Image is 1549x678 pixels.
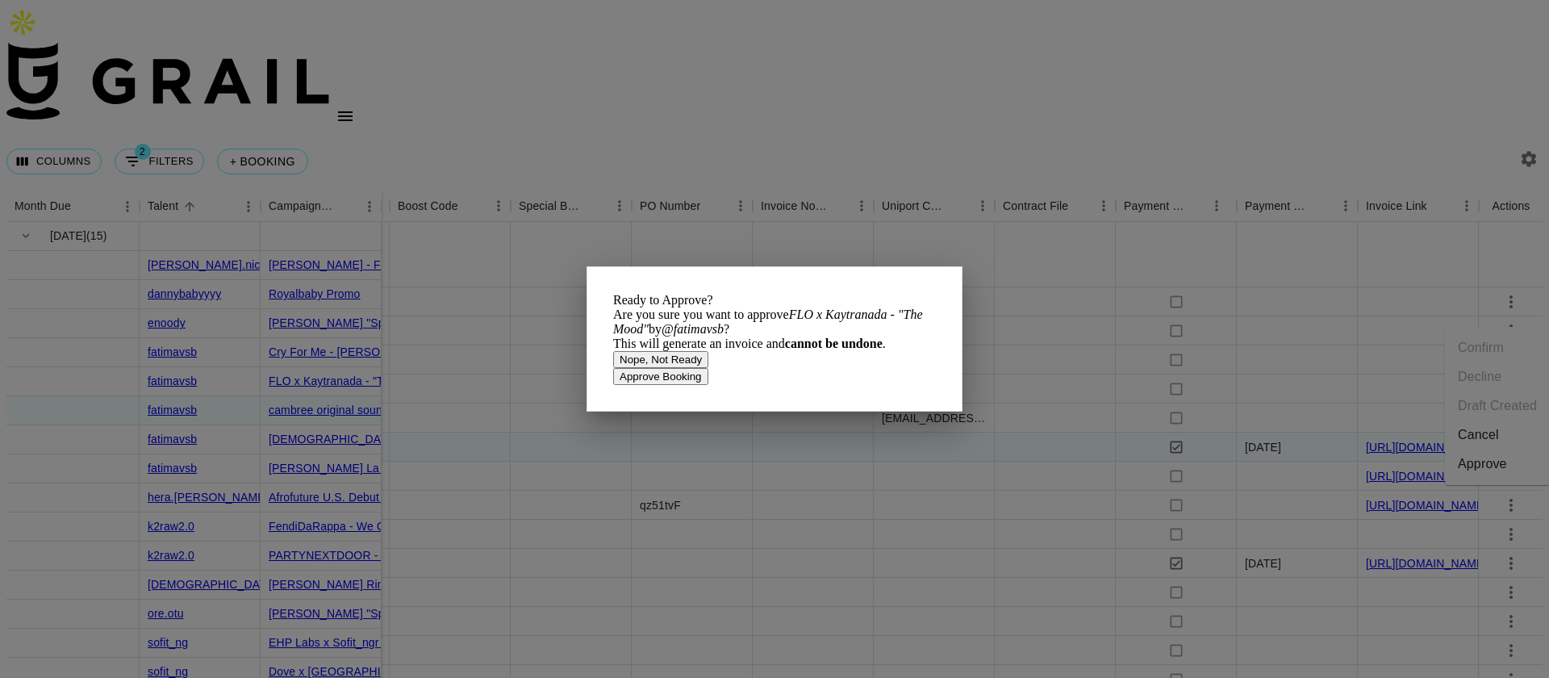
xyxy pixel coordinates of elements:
button: Approve Booking [613,368,708,385]
button: Nope, Not Ready [613,351,708,368]
div: Are you sure you want to approve by ? [613,308,936,337]
div: This will generate an invoice and . [613,337,936,351]
em: FLO x Kaytranada - "The Mood" [613,308,923,336]
div: Ready to Approve? [613,293,936,308]
em: @ fatimavsb [662,322,724,336]
strong: cannot be undone [785,337,883,350]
